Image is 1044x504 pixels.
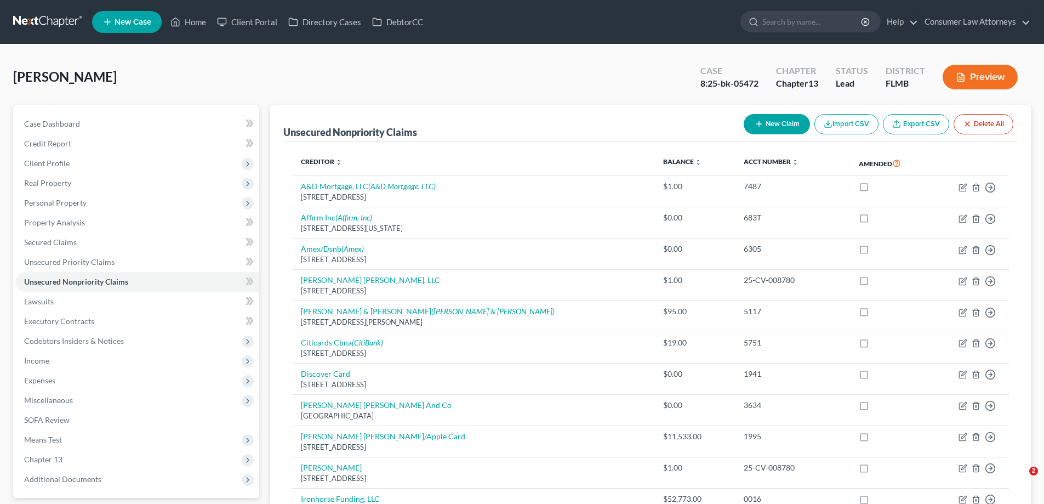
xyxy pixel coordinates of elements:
input: Search by name... [762,12,863,32]
button: Import CSV [814,114,878,134]
div: [STREET_ADDRESS] [301,192,646,202]
span: Personal Property [24,198,87,207]
div: 3634 [744,400,842,411]
span: 2 [1029,467,1038,475]
div: $95.00 [663,306,726,317]
i: ([PERSON_NAME] & [PERSON_NAME]) [431,307,555,316]
a: [PERSON_NAME] [PERSON_NAME]/Apple Card [301,432,465,441]
span: Case Dashboard [24,119,80,128]
div: Chapter [776,65,818,77]
div: $0.00 [663,400,726,411]
a: Acct Number unfold_more [744,157,798,166]
a: Affirm Inc(Affirm, Inc) [301,213,372,222]
div: [STREET_ADDRESS] [301,254,646,265]
div: 8:25-bk-05472 [700,77,758,90]
div: 683T [744,212,842,223]
a: [PERSON_NAME] [PERSON_NAME] And Co [301,400,452,410]
div: [GEOGRAPHIC_DATA] [301,411,646,421]
div: [STREET_ADDRESS] [301,442,646,452]
iframe: Intercom live chat [1007,467,1033,493]
i: unfold_more [695,159,701,166]
a: Unsecured Priority Claims [15,252,259,272]
a: Executory Contracts [15,312,259,331]
a: Discover Card [301,369,350,378]
span: Codebtors Insiders & Notices [24,336,124,346]
a: [PERSON_NAME] [PERSON_NAME], LLC [301,275,440,285]
span: Unsecured Priority Claims [24,257,115,267]
div: $0.00 [663,369,726,380]
a: Creditor unfold_more [301,157,342,166]
a: Citicards Cbna(CitiBank) [301,338,383,347]
i: unfold_more [792,159,798,166]
a: Unsecured Nonpriority Claims [15,272,259,292]
a: Help [881,12,918,32]
div: Status [836,65,868,77]
span: Client Profile [24,158,70,168]
span: Chapter 13 [24,455,62,464]
div: [STREET_ADDRESS] [301,286,646,296]
th: Amended [850,151,929,176]
div: 5751 [744,337,842,348]
button: Delete All [954,114,1013,134]
span: Secured Claims [24,237,77,247]
a: Property Analysis [15,213,259,233]
span: Real Property [24,178,71,188]
span: [PERSON_NAME] [13,69,117,84]
a: [PERSON_NAME] [301,463,362,472]
div: Chapter [776,77,818,90]
i: (Amex) [341,244,364,253]
div: [STREET_ADDRESS] [301,380,646,390]
a: Directory Cases [283,12,367,32]
i: (CitiBank) [352,338,383,347]
div: [STREET_ADDRESS] [301,348,646,359]
div: $1.00 [663,462,726,473]
span: SOFA Review [24,415,70,424]
a: Credit Report [15,134,259,154]
span: Income [24,356,49,365]
div: [STREET_ADDRESS][US_STATE] [301,223,646,234]
div: $11,533.00 [663,431,726,442]
div: $1.00 [663,275,726,286]
div: District [886,65,925,77]
div: [STREET_ADDRESS][PERSON_NAME] [301,317,646,327]
button: New Claim [744,114,810,134]
a: Home [165,12,212,32]
div: 5117 [744,306,842,317]
div: 6305 [744,243,842,254]
span: Miscellaneous [24,395,73,405]
div: [STREET_ADDRESS] [301,473,646,484]
a: Secured Claims [15,233,259,252]
div: $1.00 [663,181,726,192]
div: 25-CV-008780 [744,275,842,286]
a: DebtorCC [367,12,429,32]
div: $0.00 [663,212,726,223]
a: Amex/Dsnb(Amex) [301,244,364,253]
a: A&D Mortgage, LLC(A&D Mortgage, LLC) [301,182,436,191]
a: Export CSV [883,114,949,134]
span: Means Test [24,435,62,444]
a: Ironhorse Funding, LLC [301,494,380,503]
div: 1941 [744,369,842,380]
i: (Affirm, Inc) [335,213,372,222]
span: Executory Contracts [24,316,94,326]
div: $0.00 [663,243,726,254]
a: Client Portal [212,12,283,32]
span: Additional Documents [24,474,101,484]
span: Credit Report [24,139,71,148]
div: Unsecured Nonpriority Claims [283,126,417,139]
div: Lead [836,77,868,90]
span: Unsecured Nonpriority Claims [24,277,128,286]
div: 1995 [744,431,842,442]
a: Balance unfold_more [663,157,701,166]
i: (A&D Mortgage, LLC) [368,182,436,191]
a: Consumer Law Attorneys [919,12,1030,32]
a: Case Dashboard [15,114,259,134]
div: FLMB [886,77,925,90]
a: Lawsuits [15,292,259,312]
span: 13 [808,78,818,88]
i: unfold_more [335,159,342,166]
span: Property Analysis [24,218,85,227]
div: $19.00 [663,337,726,348]
span: Expenses [24,376,55,385]
div: 25-CV-008780 [744,462,842,473]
